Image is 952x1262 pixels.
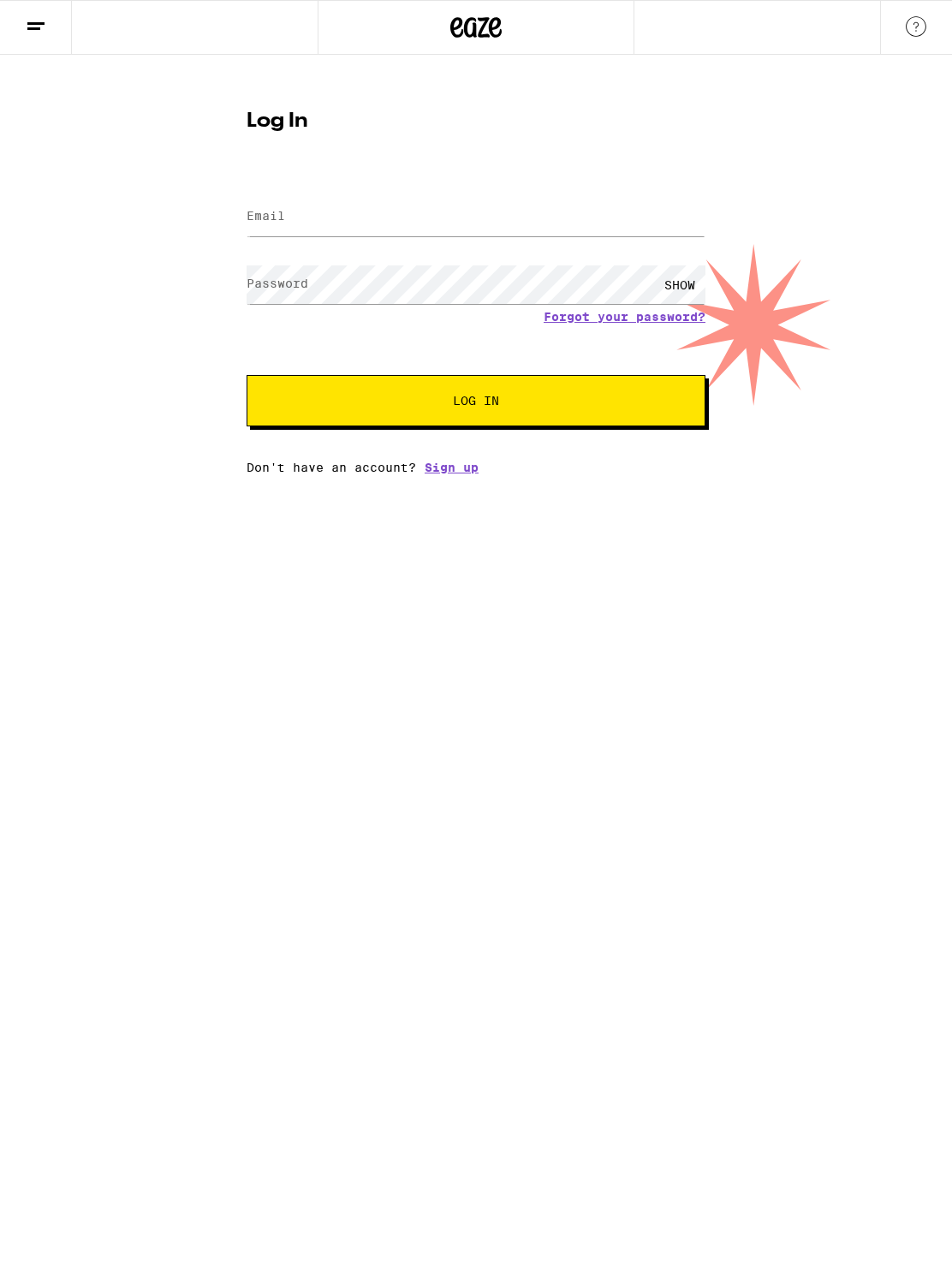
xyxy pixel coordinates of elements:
[453,395,499,407] span: Log In
[10,12,123,26] span: Hi. Need any help?
[247,198,705,236] input: Email
[544,310,705,324] a: Forgot your password?
[425,461,479,474] a: Sign up
[654,265,705,304] div: SHOW
[247,461,705,474] div: Don't have an account?
[247,111,705,132] h1: Log In
[247,209,285,223] label: Email
[247,375,705,426] button: Log In
[247,277,308,290] label: Password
